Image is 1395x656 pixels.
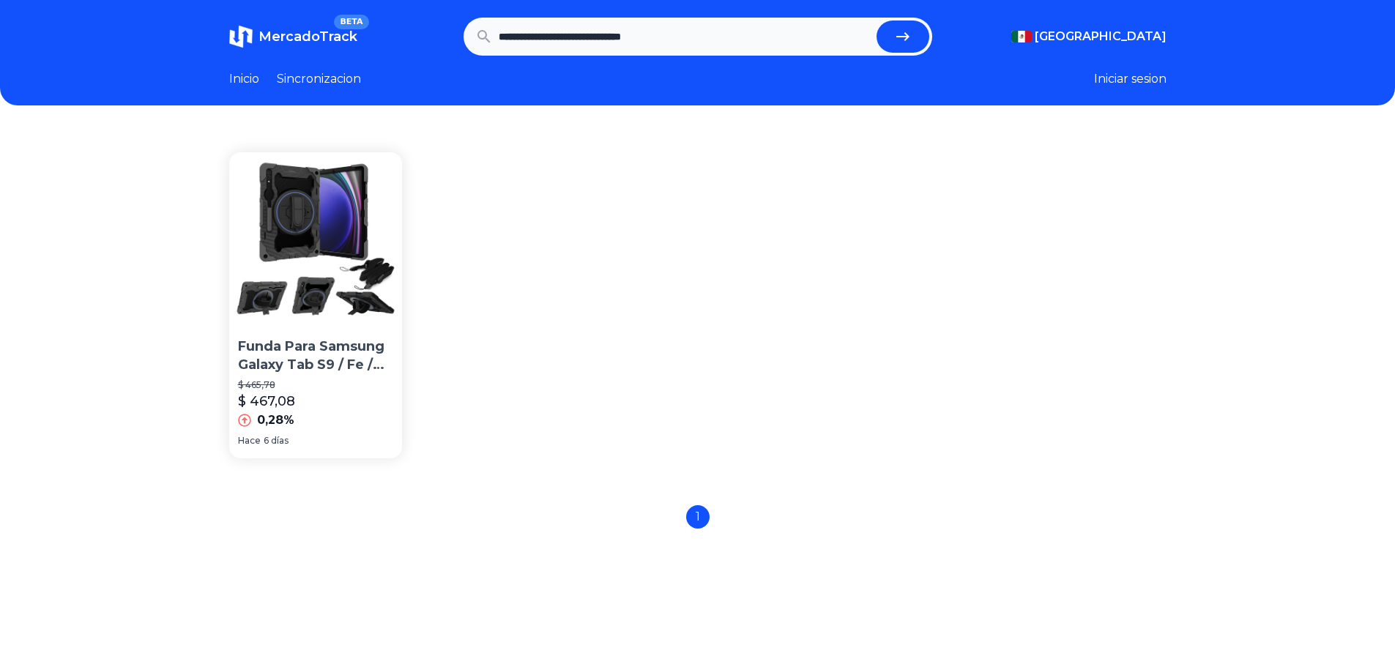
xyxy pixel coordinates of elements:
[238,379,394,391] p: $ 465,78
[1035,28,1167,45] span: [GEOGRAPHIC_DATA]
[1011,28,1167,45] button: [GEOGRAPHIC_DATA]
[1011,31,1032,42] img: Mexico
[229,25,253,48] img: MercadoTrack
[229,152,403,458] a: Funda Para Samsung Galaxy Tab S9 / Fe / S10 Plus 12.4 TabletFunda Para Samsung Galaxy Tab S9 / Fe...
[1094,70,1167,88] button: Iniciar sesion
[238,391,295,411] p: $ 467,08
[334,15,368,29] span: BETA
[229,25,357,48] a: MercadoTrackBETA
[238,338,394,374] p: Funda Para Samsung Galaxy Tab S9 / Fe / S10 Plus 12.4 Tablet
[258,29,357,45] span: MercadoTrack
[229,70,259,88] a: Inicio
[238,435,261,447] span: Hace
[264,435,289,447] span: 6 días
[277,70,361,88] a: Sincronizacion
[229,152,403,326] img: Funda Para Samsung Galaxy Tab S9 / Fe / S10 Plus 12.4 Tablet
[257,411,294,429] p: 0,28%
